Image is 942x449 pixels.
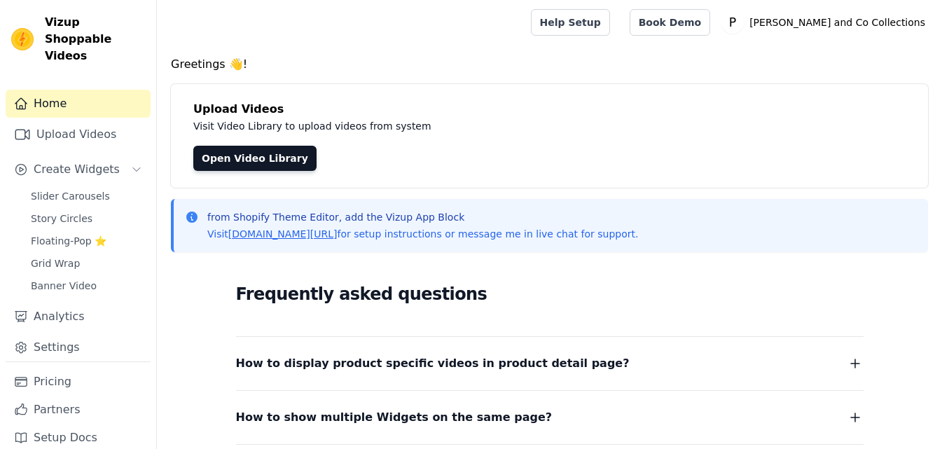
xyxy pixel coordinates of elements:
button: How to show multiple Widgets on the same page? [236,408,864,427]
a: Home [6,90,151,118]
a: Upload Videos [6,120,151,148]
a: Analytics [6,303,151,331]
a: Grid Wrap [22,254,151,273]
span: Create Widgets [34,161,120,178]
button: How to display product specific videos in product detail page? [236,354,864,373]
h4: Upload Videos [193,101,906,118]
a: [DOMAIN_NAME][URL] [228,228,338,240]
text: P [729,15,736,29]
a: Pricing [6,368,151,396]
span: How to display product specific videos in product detail page? [236,354,630,373]
p: from Shopify Theme Editor, add the Vizup App Block [207,210,638,224]
p: Visit for setup instructions or message me in live chat for support. [207,227,638,241]
a: Partners [6,396,151,424]
a: Story Circles [22,209,151,228]
p: Visit Video Library to upload videos from system [193,118,821,134]
p: [PERSON_NAME] and Co Collections [744,10,931,35]
h4: Greetings 👋! [171,56,928,73]
a: Banner Video [22,276,151,296]
span: Slider Carousels [31,189,110,203]
span: Banner Video [31,279,97,293]
span: Vizup Shoppable Videos [45,14,145,64]
span: Floating-Pop ⭐ [31,234,106,248]
button: P [PERSON_NAME] and Co Collections [721,10,931,35]
button: Create Widgets [6,156,151,184]
span: Story Circles [31,212,92,226]
a: Help Setup [531,9,610,36]
h2: Frequently asked questions [236,280,864,308]
a: Open Video Library [193,146,317,171]
a: Floating-Pop ⭐ [22,231,151,251]
a: Slider Carousels [22,186,151,206]
a: Book Demo [630,9,710,36]
img: Vizup [11,28,34,50]
a: Settings [6,333,151,361]
span: How to show multiple Widgets on the same page? [236,408,553,427]
span: Grid Wrap [31,256,80,270]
